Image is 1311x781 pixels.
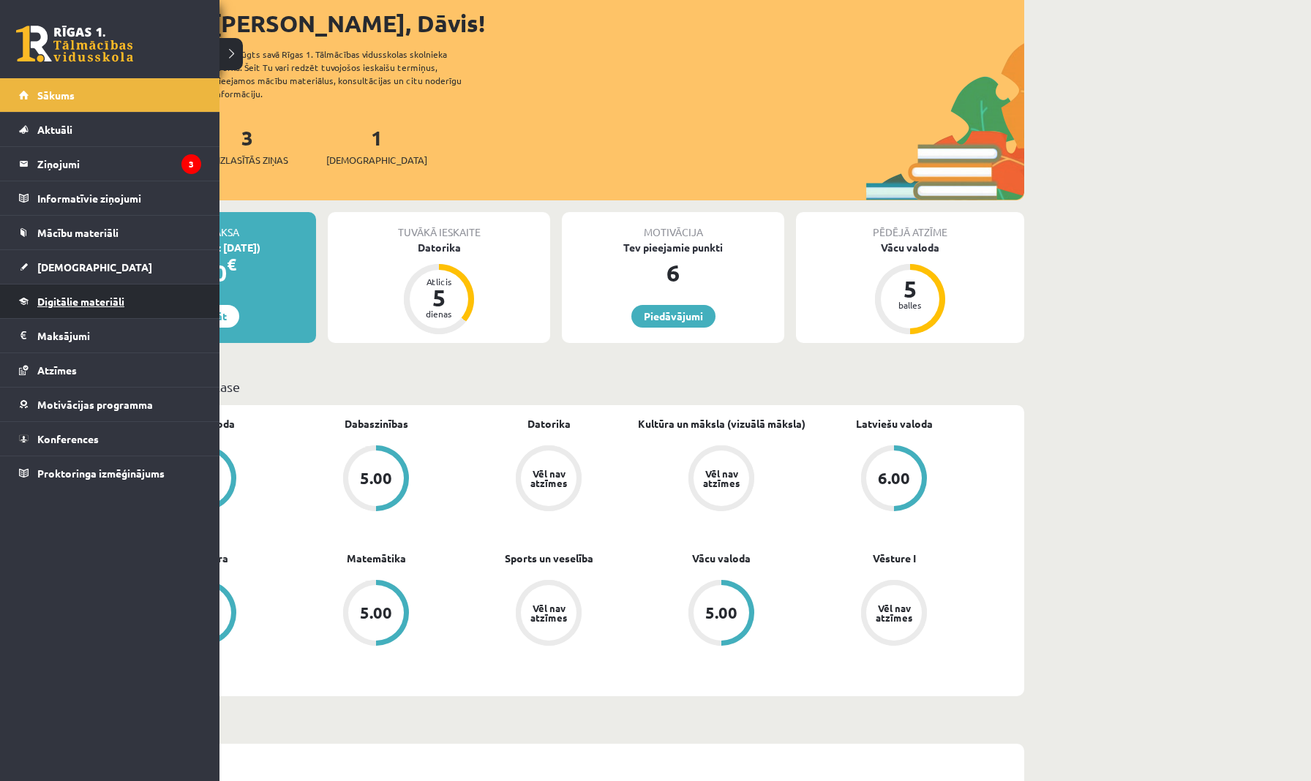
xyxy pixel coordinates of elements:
p: Nedēļa [94,715,1018,735]
a: Vēl nav atzīmes [462,580,635,649]
a: 3Neizlasītās ziņas [206,124,288,167]
i: 3 [181,154,201,174]
span: Sākums [37,88,75,102]
div: 6.00 [878,470,910,486]
a: 5.00 [290,580,462,649]
span: Atzīmes [37,363,77,377]
span: Mācību materiāli [37,226,119,239]
a: Sports un veselība [505,551,593,566]
a: Sākums [19,78,201,112]
div: Vēl nav atzīmes [874,603,914,622]
a: Maksājumi [19,319,201,352]
a: Aktuāli [19,113,201,146]
span: Motivācijas programma [37,398,153,411]
a: Ziņojumi3 [19,147,201,181]
div: Atlicis [417,277,461,286]
span: Neizlasītās ziņas [206,153,288,167]
legend: Informatīvie ziņojumi [37,181,201,215]
p: Mācību plāns 10.b2 klase [94,377,1018,396]
div: 5.00 [360,605,392,621]
a: Vēsture I [873,551,916,566]
a: [DEMOGRAPHIC_DATA] [19,250,201,284]
a: Proktoringa izmēģinājums [19,456,201,490]
div: 6 [562,255,784,290]
div: Tev pieejamie punkti [562,240,784,255]
span: Proktoringa izmēģinājums [37,467,165,480]
a: Kultūra un māksla (vizuālā māksla) [638,416,805,431]
div: Datorika [328,240,550,255]
a: Datorika [527,416,571,431]
div: 5 [417,286,461,309]
div: 5.00 [360,470,392,486]
span: [DEMOGRAPHIC_DATA] [37,260,152,273]
div: Laipni lūgts savā Rīgas 1. Tālmācības vidusskolas skolnieka profilā. Šeit Tu vari redzēt tuvojošo... [214,48,487,100]
a: Konferences [19,422,201,456]
div: Vācu valoda [796,240,1024,255]
div: Motivācija [562,212,784,240]
span: € [227,254,236,275]
div: Vēl nav atzīmes [701,469,742,488]
a: Latviešu valoda [856,416,933,431]
div: Vēl nav atzīmes [528,469,569,488]
legend: Ziņojumi [37,147,201,181]
div: Pēdējā atzīme [796,212,1024,240]
div: [PERSON_NAME], Dāvis! [212,6,1024,41]
div: Tuvākā ieskaite [328,212,550,240]
a: Datorika Atlicis 5 dienas [328,240,550,336]
a: Informatīvie ziņojumi [19,181,201,215]
div: balles [888,301,932,309]
a: Digitālie materiāli [19,284,201,318]
span: Digitālie materiāli [37,295,124,308]
div: dienas [417,309,461,318]
a: Dabaszinības [345,416,408,431]
div: Vēl nav atzīmes [528,603,569,622]
a: Vēl nav atzīmes [635,445,808,514]
a: 5.00 [635,580,808,649]
a: 1[DEMOGRAPHIC_DATA] [326,124,427,167]
a: Motivācijas programma [19,388,201,421]
div: 5.00 [705,605,737,621]
legend: Maksājumi [37,319,201,352]
span: [DEMOGRAPHIC_DATA] [326,153,427,167]
a: Rīgas 1. Tālmācības vidusskola [16,26,133,62]
a: Atzīmes [19,353,201,387]
a: Matemātika [347,551,406,566]
a: Piedāvājumi [631,305,715,328]
a: Vācu valoda 5 balles [796,240,1024,336]
a: Vēl nav atzīmes [462,445,635,514]
div: 5 [888,277,932,301]
a: Mācību materiāli [19,216,201,249]
a: 5.00 [290,445,462,514]
span: Aktuāli [37,123,72,136]
a: 6.00 [808,445,980,514]
a: Vācu valoda [692,551,751,566]
a: Vēl nav atzīmes [808,580,980,649]
span: Konferences [37,432,99,445]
